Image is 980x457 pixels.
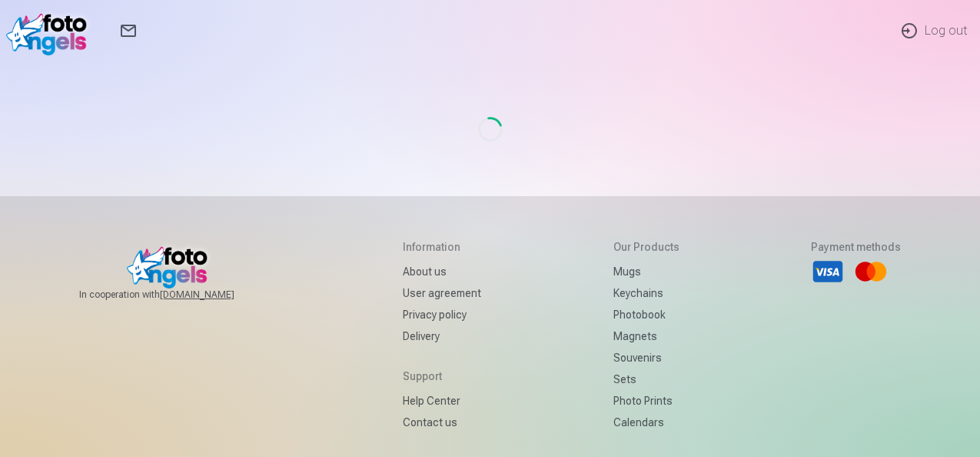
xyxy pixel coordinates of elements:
[613,369,679,390] a: Sets
[613,239,679,255] h5: Our products
[613,304,679,325] a: Photobook
[613,282,679,304] a: Keychains
[403,239,481,255] h5: Information
[403,282,481,304] a: User agreement
[811,255,845,289] li: Visa
[811,239,901,255] h5: Payment methods
[613,390,679,412] a: Photo prints
[613,261,679,282] a: Mugs
[160,289,271,301] a: [DOMAIN_NAME]
[79,289,271,301] span: In cooperation with
[403,412,481,433] a: Contact us
[403,261,481,282] a: About us
[613,325,679,347] a: Magnets
[854,255,888,289] li: Mastercard
[6,6,95,55] img: /fa1
[613,412,679,433] a: Calendars
[403,369,481,384] h5: Support
[613,347,679,369] a: Souvenirs
[403,304,481,325] a: Privacy policy
[403,325,481,347] a: Delivery
[403,390,481,412] a: Help Center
